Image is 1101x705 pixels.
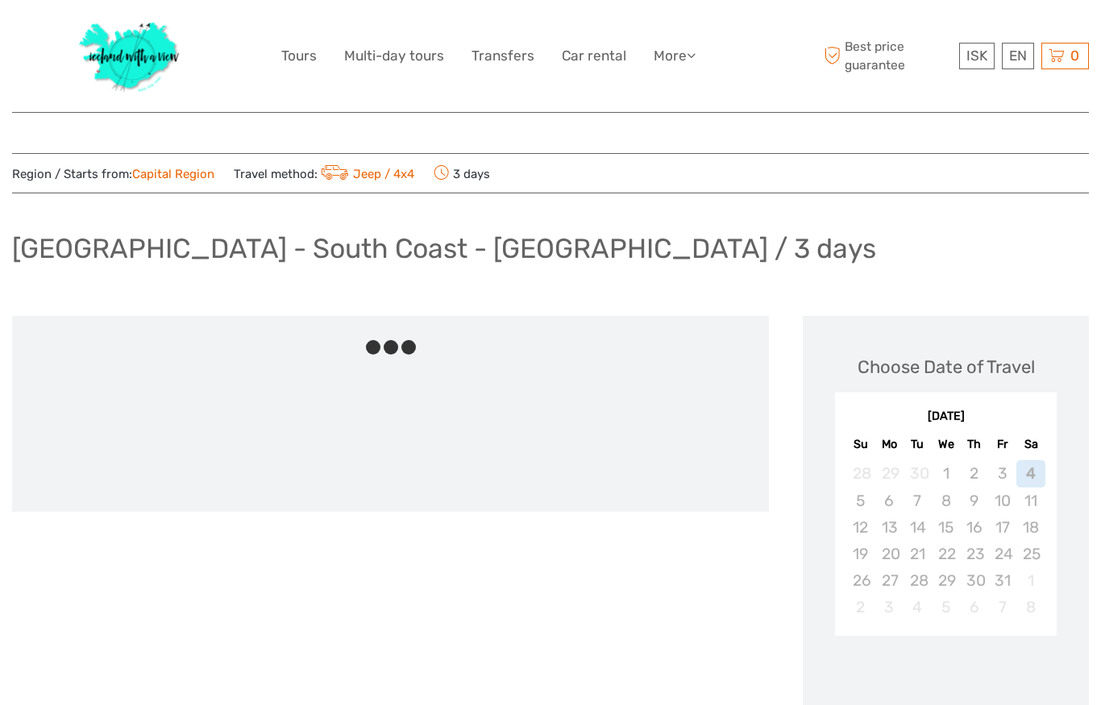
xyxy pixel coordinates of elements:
[932,433,960,455] div: We
[960,433,988,455] div: Th
[846,460,875,487] div: Not available Sunday, September 28th, 2025
[820,38,955,73] span: Best price guarantee
[960,594,988,620] div: Not available Thursday, November 6th, 2025
[988,487,1016,514] div: Not available Friday, October 10th, 2025
[988,433,1016,455] div: Fr
[1016,541,1045,567] div: Not available Saturday, October 25th, 2025
[904,594,932,620] div: Not available Tuesday, November 4th, 2025
[1002,43,1034,69] div: EN
[960,567,988,594] div: Not available Thursday, October 30th, 2025
[344,44,444,68] a: Multi-day tours
[1016,514,1045,541] div: Not available Saturday, October 18th, 2025
[234,162,414,185] span: Travel method:
[875,433,904,455] div: Mo
[434,162,490,185] span: 3 days
[12,232,876,265] h1: [GEOGRAPHIC_DATA] - South Coast - [GEOGRAPHIC_DATA] / 3 days
[904,541,932,567] div: Not available Tuesday, October 21st, 2025
[840,460,1051,620] div: month 2025-10
[846,567,875,594] div: Not available Sunday, October 26th, 2025
[846,433,875,455] div: Su
[904,514,932,541] div: Not available Tuesday, October 14th, 2025
[654,44,696,68] a: More
[132,167,214,181] a: Capital Region
[932,541,960,567] div: Not available Wednesday, October 22nd, 2025
[1016,487,1045,514] div: Not available Saturday, October 11th, 2025
[846,594,875,620] div: Not available Sunday, November 2nd, 2025
[988,567,1016,594] div: Not available Friday, October 31st, 2025
[932,487,960,514] div: Not available Wednesday, October 8th, 2025
[960,541,988,567] div: Not available Thursday, October 23rd, 2025
[904,567,932,594] div: Not available Tuesday, October 28th, 2025
[1016,567,1045,594] div: Not available Saturday, November 1st, 2025
[960,514,988,541] div: Not available Thursday, October 16th, 2025
[966,48,987,64] span: ISK
[71,12,189,100] img: 1077-ca632067-b948-436b-9c7a-efe9894e108b_logo_big.jpg
[875,460,904,487] div: Not available Monday, September 29th, 2025
[988,541,1016,567] div: Not available Friday, October 24th, 2025
[904,460,932,487] div: Not available Tuesday, September 30th, 2025
[846,487,875,514] div: Not available Sunday, October 5th, 2025
[875,567,904,594] div: Not available Monday, October 27th, 2025
[988,594,1016,620] div: Not available Friday, November 7th, 2025
[932,594,960,620] div: Not available Wednesday, November 5th, 2025
[846,541,875,567] div: Not available Sunday, October 19th, 2025
[932,567,960,594] div: Not available Wednesday, October 29th, 2025
[960,487,988,514] div: Not available Thursday, October 9th, 2025
[988,514,1016,541] div: Not available Friday, October 17th, 2025
[875,487,904,514] div: Not available Monday, October 6th, 2025
[1068,48,1082,64] span: 0
[858,355,1035,379] div: Choose Date of Travel
[875,541,904,567] div: Not available Monday, October 20th, 2025
[904,487,932,514] div: Not available Tuesday, October 7th, 2025
[1016,594,1045,620] div: Not available Saturday, November 8th, 2025
[1016,460,1045,487] div: Not available Saturday, October 4th, 2025
[318,167,414,181] a: Jeep / 4x4
[562,44,626,68] a: Car rental
[988,460,1016,487] div: Not available Friday, October 3rd, 2025
[932,514,960,541] div: Not available Wednesday, October 15th, 2025
[846,514,875,541] div: Not available Sunday, October 12th, 2025
[904,433,932,455] div: Tu
[12,166,214,183] span: Region / Starts from:
[472,44,534,68] a: Transfers
[835,408,1057,425] div: [DATE]
[875,514,904,541] div: Not available Monday, October 13th, 2025
[875,594,904,620] div: Not available Monday, November 3rd, 2025
[960,460,988,487] div: Not available Thursday, October 2nd, 2025
[281,44,317,68] a: Tours
[932,460,960,487] div: Not available Wednesday, October 1st, 2025
[1016,433,1045,455] div: Sa
[941,678,951,688] div: Loading...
